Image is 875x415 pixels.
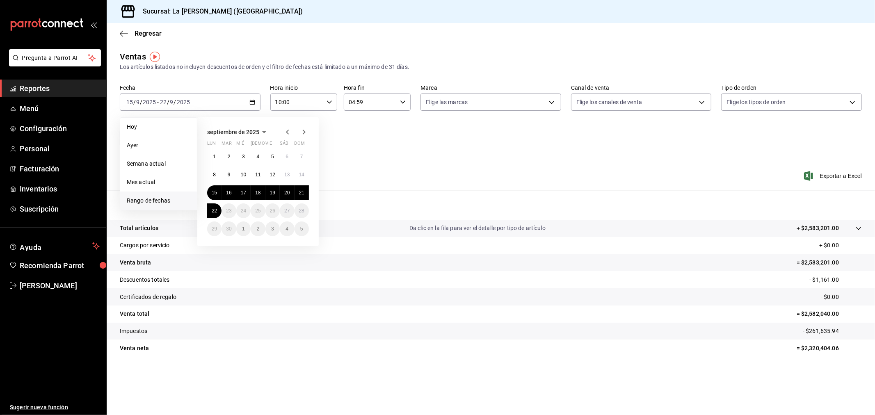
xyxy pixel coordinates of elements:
label: Fecha [120,85,260,91]
abbr: 14 de septiembre de 2025 [299,172,304,178]
input: -- [160,99,167,105]
p: Venta total [120,310,149,318]
p: Venta neta [120,344,149,353]
button: 2 de septiembre de 2025 [222,149,236,164]
button: septiembre de 2025 [207,127,269,137]
abbr: 24 de septiembre de 2025 [241,208,246,214]
abbr: 7 de septiembre de 2025 [300,154,303,160]
abbr: 11 de septiembre de 2025 [255,172,260,178]
abbr: 30 de septiembre de 2025 [226,226,231,232]
button: 10 de septiembre de 2025 [236,167,251,182]
abbr: lunes [207,141,216,149]
button: 9 de septiembre de 2025 [222,167,236,182]
span: Elige los tipos de orden [727,98,786,106]
button: 16 de septiembre de 2025 [222,185,236,200]
button: 3 de septiembre de 2025 [236,149,251,164]
abbr: 3 de septiembre de 2025 [242,154,245,160]
abbr: 4 de septiembre de 2025 [257,154,260,160]
button: 29 de septiembre de 2025 [207,221,222,236]
abbr: 27 de septiembre de 2025 [284,208,290,214]
button: 2 de octubre de 2025 [251,221,265,236]
abbr: 21 de septiembre de 2025 [299,190,304,196]
abbr: 20 de septiembre de 2025 [284,190,290,196]
p: Venta bruta [120,258,151,267]
abbr: 6 de septiembre de 2025 [286,154,288,160]
div: Ventas [120,50,146,63]
span: / [174,99,176,105]
label: Hora fin [344,85,411,91]
p: Da clic en la fila para ver el detalle por tipo de artículo [409,224,546,233]
p: - $0.00 [821,293,862,301]
button: 8 de septiembre de 2025 [207,167,222,182]
button: Pregunta a Parrot AI [9,49,101,66]
abbr: 29 de septiembre de 2025 [212,226,217,232]
p: Impuestos [120,327,147,335]
abbr: 1 de septiembre de 2025 [213,154,216,160]
abbr: 18 de septiembre de 2025 [255,190,260,196]
span: Reportes [20,83,100,94]
button: 3 de octubre de 2025 [265,221,280,236]
button: 14 de septiembre de 2025 [295,167,309,182]
button: 27 de septiembre de 2025 [280,203,294,218]
abbr: sábado [280,141,288,149]
abbr: 28 de septiembre de 2025 [299,208,304,214]
span: Elige los canales de venta [576,98,642,106]
button: 15 de septiembre de 2025 [207,185,222,200]
button: 4 de septiembre de 2025 [251,149,265,164]
abbr: 3 de octubre de 2025 [271,226,274,232]
p: = $2,583,201.00 [797,258,862,267]
input: -- [170,99,174,105]
span: Elige las marcas [426,98,468,106]
button: 28 de septiembre de 2025 [295,203,309,218]
abbr: 25 de septiembre de 2025 [255,208,260,214]
p: Descuentos totales [120,276,169,284]
abbr: 23 de septiembre de 2025 [226,208,231,214]
button: 17 de septiembre de 2025 [236,185,251,200]
button: 21 de septiembre de 2025 [295,185,309,200]
span: Facturación [20,163,100,174]
button: 12 de septiembre de 2025 [265,167,280,182]
button: 1 de octubre de 2025 [236,221,251,236]
button: 25 de septiembre de 2025 [251,203,265,218]
abbr: 8 de septiembre de 2025 [213,172,216,178]
span: Pregunta a Parrot AI [22,54,88,62]
button: 20 de septiembre de 2025 [280,185,294,200]
span: / [140,99,142,105]
label: Marca [420,85,561,91]
abbr: 16 de septiembre de 2025 [226,190,231,196]
span: Rango de fechas [127,196,190,205]
span: Regresar [135,30,162,37]
abbr: 1 de octubre de 2025 [242,226,245,232]
abbr: martes [222,141,231,149]
span: Sugerir nueva función [10,403,100,412]
abbr: 4 de octubre de 2025 [286,226,288,232]
span: - [157,99,159,105]
abbr: 15 de septiembre de 2025 [212,190,217,196]
button: 18 de septiembre de 2025 [251,185,265,200]
h3: Sucursal: La [PERSON_NAME] ([GEOGRAPHIC_DATA]) [136,7,303,16]
span: Personal [20,143,100,154]
input: ---- [142,99,156,105]
button: 23 de septiembre de 2025 [222,203,236,218]
span: Ayer [127,141,190,150]
input: ---- [176,99,190,105]
span: Suscripción [20,203,100,214]
label: Hora inicio [270,85,337,91]
button: Tooltip marker [150,52,160,62]
span: / [167,99,169,105]
button: 5 de septiembre de 2025 [265,149,280,164]
span: Semana actual [127,160,190,168]
button: 22 de septiembre de 2025 [207,203,222,218]
button: 4 de octubre de 2025 [280,221,294,236]
abbr: 2 de septiembre de 2025 [228,154,231,160]
span: Recomienda Parrot [20,260,100,271]
label: Canal de venta [571,85,712,91]
button: 5 de octubre de 2025 [295,221,309,236]
p: Total artículos [120,224,158,233]
button: 30 de septiembre de 2025 [222,221,236,236]
button: 19 de septiembre de 2025 [265,185,280,200]
abbr: 10 de septiembre de 2025 [241,172,246,178]
span: [PERSON_NAME] [20,280,100,291]
p: + $0.00 [819,241,862,250]
abbr: 13 de septiembre de 2025 [284,172,290,178]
